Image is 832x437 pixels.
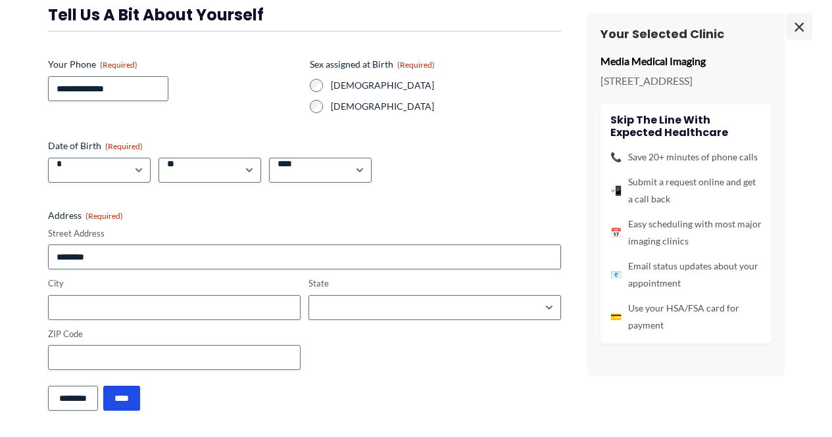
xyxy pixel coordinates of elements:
[397,60,435,70] span: (Required)
[610,308,622,325] span: 💳
[600,71,771,91] p: [STREET_ADDRESS]
[48,277,301,290] label: City
[308,277,561,290] label: State
[610,114,762,139] h4: Skip the line with Expected Healthcare
[610,224,622,241] span: 📅
[331,100,561,113] label: [DEMOGRAPHIC_DATA]
[600,26,771,41] h3: Your Selected Clinic
[786,13,812,39] span: ×
[48,58,299,71] label: Your Phone
[48,209,123,222] legend: Address
[48,139,143,152] legend: Date of Birth
[610,266,622,283] span: 📧
[331,79,561,92] label: [DEMOGRAPHIC_DATA]
[105,141,143,151] span: (Required)
[610,216,762,250] li: Easy scheduling with most major imaging clinics
[86,211,123,221] span: (Required)
[48,5,561,25] h3: Tell us a bit about yourself
[310,58,435,71] legend: Sex assigned at Birth
[48,227,561,240] label: Street Address
[48,328,301,340] label: ZIP Code
[600,51,771,71] p: Media Medical Imaging
[100,60,137,70] span: (Required)
[610,173,762,208] li: Submit a request online and get a call back
[610,182,622,199] span: 📲
[610,300,762,334] li: Use your HSA/FSA card for payment
[610,149,622,166] span: 📞
[610,258,762,292] li: Email status updates about your appointment
[610,149,762,166] li: Save 20+ minutes of phone calls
